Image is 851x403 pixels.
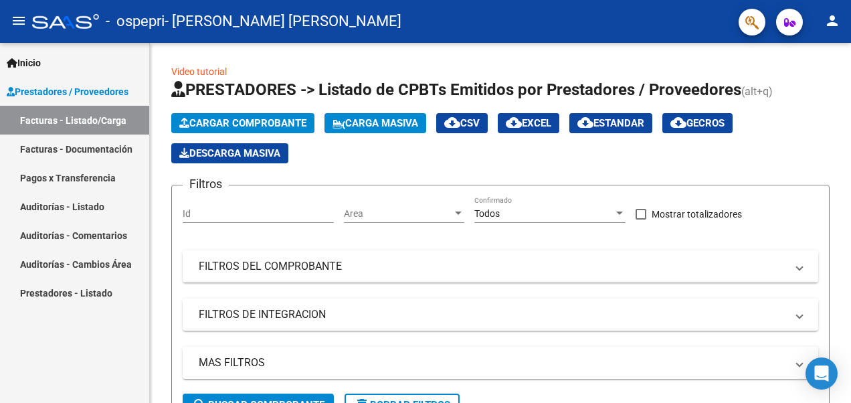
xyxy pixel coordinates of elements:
span: Cargar Comprobante [179,117,306,129]
a: Video tutorial [171,66,227,77]
mat-panel-title: FILTROS DE INTEGRACION [199,307,786,322]
button: EXCEL [498,113,559,133]
mat-panel-title: FILTROS DEL COMPROBANTE [199,259,786,274]
mat-icon: menu [11,13,27,29]
span: Prestadores / Proveedores [7,84,128,99]
span: Inicio [7,56,41,70]
mat-icon: cloud_download [577,114,593,131]
span: - [PERSON_NAME] [PERSON_NAME] [165,7,401,36]
button: Cargar Comprobante [171,113,314,133]
mat-expansion-panel-header: FILTROS DE INTEGRACION [183,299,818,331]
span: - ospepri [106,7,165,36]
mat-expansion-panel-header: FILTROS DEL COMPROBANTE [183,250,818,283]
button: Carga Masiva [324,113,426,133]
h3: Filtros [183,175,229,193]
button: Estandar [569,113,652,133]
span: Gecros [670,117,725,129]
span: EXCEL [506,117,551,129]
mat-expansion-panel-header: MAS FILTROS [183,347,818,379]
app-download-masive: Descarga masiva de comprobantes (adjuntos) [171,143,288,163]
span: Carga Masiva [333,117,418,129]
button: Descarga Masiva [171,143,288,163]
button: CSV [436,113,488,133]
span: Estandar [577,117,644,129]
span: Mostrar totalizadores [652,206,742,222]
mat-panel-title: MAS FILTROS [199,355,786,370]
mat-icon: cloud_download [506,114,522,131]
span: (alt+q) [741,85,773,98]
span: Todos [474,208,500,219]
mat-icon: person [824,13,840,29]
div: Open Intercom Messenger [806,357,838,390]
button: Gecros [662,113,733,133]
span: PRESTADORES -> Listado de CPBTs Emitidos por Prestadores / Proveedores [171,80,741,99]
span: Area [344,208,452,220]
mat-icon: cloud_download [670,114,686,131]
span: Descarga Masiva [179,147,280,159]
mat-icon: cloud_download [444,114,460,131]
span: CSV [444,117,480,129]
